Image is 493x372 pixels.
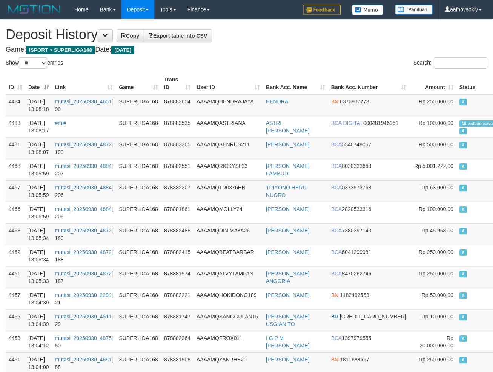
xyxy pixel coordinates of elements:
[419,249,453,255] span: Rp 250.000,00
[116,73,161,94] th: Game: activate to sort column ascending
[6,94,25,116] td: 4484
[459,228,467,234] span: Approved
[52,309,116,331] td: | 29
[328,94,409,116] td: 0376937273
[419,357,453,363] span: Rp 250.000,00
[161,309,194,331] td: 878881747
[395,5,433,15] img: panduan.png
[6,159,25,180] td: 4468
[161,288,194,309] td: 878882221
[116,180,161,202] td: SUPERLIGA168
[194,116,263,137] td: AAAAMQASTRIANA
[19,57,47,69] select: Showentries
[121,33,139,39] span: Copy
[419,335,453,349] span: Rp 20.000.000,00
[331,228,342,234] span: BCA
[117,29,144,42] a: Copy
[328,202,409,223] td: 2820533316
[116,309,161,331] td: SUPERLIGA168
[459,335,467,342] span: Approved
[459,128,467,134] span: Approved
[419,206,453,212] span: Rp 100.000,00
[55,184,112,191] a: mutasi_20250930_4884
[55,98,112,105] a: mutasi_20250930_4651
[194,202,263,223] td: AAAAMQMOLLY24
[6,137,25,159] td: 4481
[116,266,161,288] td: SUPERLIGA168
[459,142,467,148] span: Approved
[55,228,112,234] a: mutasi_20250930_4872
[6,288,25,309] td: 4457
[194,245,263,266] td: AAAAMQBEATBARBAR
[266,335,309,349] a: I G P M [PERSON_NAME]
[25,288,52,309] td: [DATE] 13:04:39
[52,137,116,159] td: | 190
[25,73,52,94] th: Date: activate to sort column ascending
[161,159,194,180] td: 878882551
[331,249,342,255] span: BCA
[194,159,263,180] td: AAAAMQRICKYSL33
[328,159,409,180] td: 8030333668
[414,163,453,169] span: Rp 5.001.222,00
[6,245,25,266] td: 4462
[266,184,306,198] a: TRIYONO HERU NUGRO
[25,159,52,180] td: [DATE] 13:05:59
[55,206,112,212] a: mutasi_20250930_4884
[266,206,309,212] a: [PERSON_NAME]
[266,163,309,177] a: [PERSON_NAME] PAMBUD
[52,266,116,288] td: | 187
[25,137,52,159] td: [DATE] 13:08:07
[194,223,263,245] td: AAAAMQDINIMAYA26
[266,357,309,363] a: [PERSON_NAME]
[55,357,112,363] a: mutasi_20250930_4651
[161,223,194,245] td: 878882488
[6,331,25,352] td: 4453
[266,141,309,148] a: [PERSON_NAME]
[266,120,309,134] a: ASTRI [PERSON_NAME]
[52,288,116,309] td: | 21
[409,73,456,94] th: Amount: activate to sort column ascending
[6,266,25,288] td: 4461
[328,116,409,137] td: 000481946061
[459,99,467,105] span: Approved
[328,137,409,159] td: 5540748057
[6,309,25,331] td: 4456
[55,335,112,341] a: mutasi_20250930_4875
[161,331,194,352] td: 878882264
[328,288,409,309] td: 1182492553
[331,357,340,363] span: BNI
[116,331,161,352] td: SUPERLIGA168
[419,120,453,126] span: Rp 100.000,00
[6,73,25,94] th: ID: activate to sort column ascending
[459,163,467,170] span: Approved
[116,94,161,116] td: SUPERLIGA168
[328,245,409,266] td: 6041299981
[422,292,453,298] span: Rp 50.000,00
[266,314,309,327] a: [PERSON_NAME] USGIAN TO
[161,137,194,159] td: 878883305
[25,202,52,223] td: [DATE] 13:05:59
[266,249,309,255] a: [PERSON_NAME]
[419,271,453,277] span: Rp 250.000,00
[194,288,263,309] td: AAAAMQHOKIDONG189
[6,27,487,42] h1: Deposit History
[194,266,263,288] td: AAAAMQALVYTAMPAN
[116,137,161,159] td: SUPERLIGA168
[161,202,194,223] td: 878881861
[459,249,467,256] span: Approved
[266,228,309,234] a: [PERSON_NAME]
[328,266,409,288] td: 8470262746
[149,33,207,39] span: Export table into CSV
[419,98,453,105] span: Rp 250.000,00
[328,331,409,352] td: 1397979555
[26,46,95,54] span: ISPORT > SUPERLIGA168
[144,29,212,42] a: Export table into CSV
[55,292,112,298] a: mutasi_20250930_2294
[25,180,52,202] td: [DATE] 13:05:59
[52,245,116,266] td: | 188
[331,120,363,126] span: BCA DIGITAL
[422,314,453,320] span: Rp 10.000,00
[331,292,340,298] span: BNI
[6,202,25,223] td: 4466
[55,249,112,255] a: mutasi_20250930_4872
